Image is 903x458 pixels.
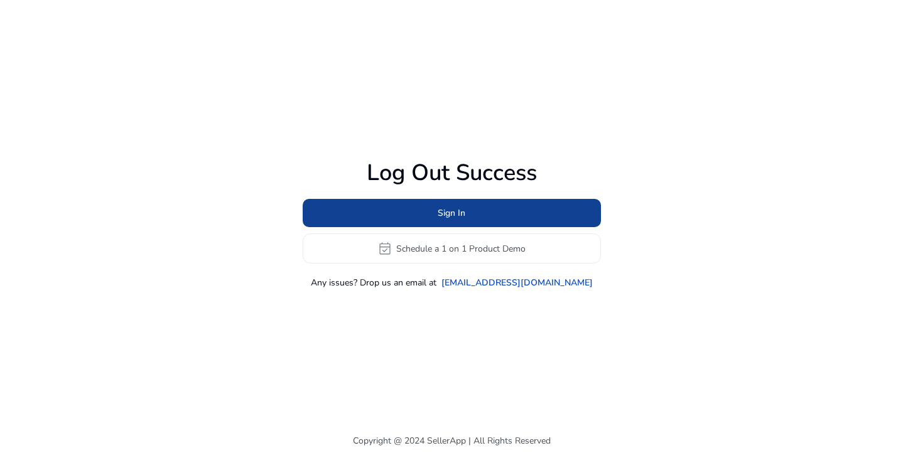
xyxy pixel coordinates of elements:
[438,206,465,220] span: Sign In
[303,199,601,227] button: Sign In
[441,276,593,289] a: [EMAIL_ADDRESS][DOMAIN_NAME]
[311,276,436,289] p: Any issues? Drop us an email at
[303,233,601,264] button: event_availableSchedule a 1 on 1 Product Demo
[377,241,392,256] span: event_available
[303,159,601,186] h1: Log Out Success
